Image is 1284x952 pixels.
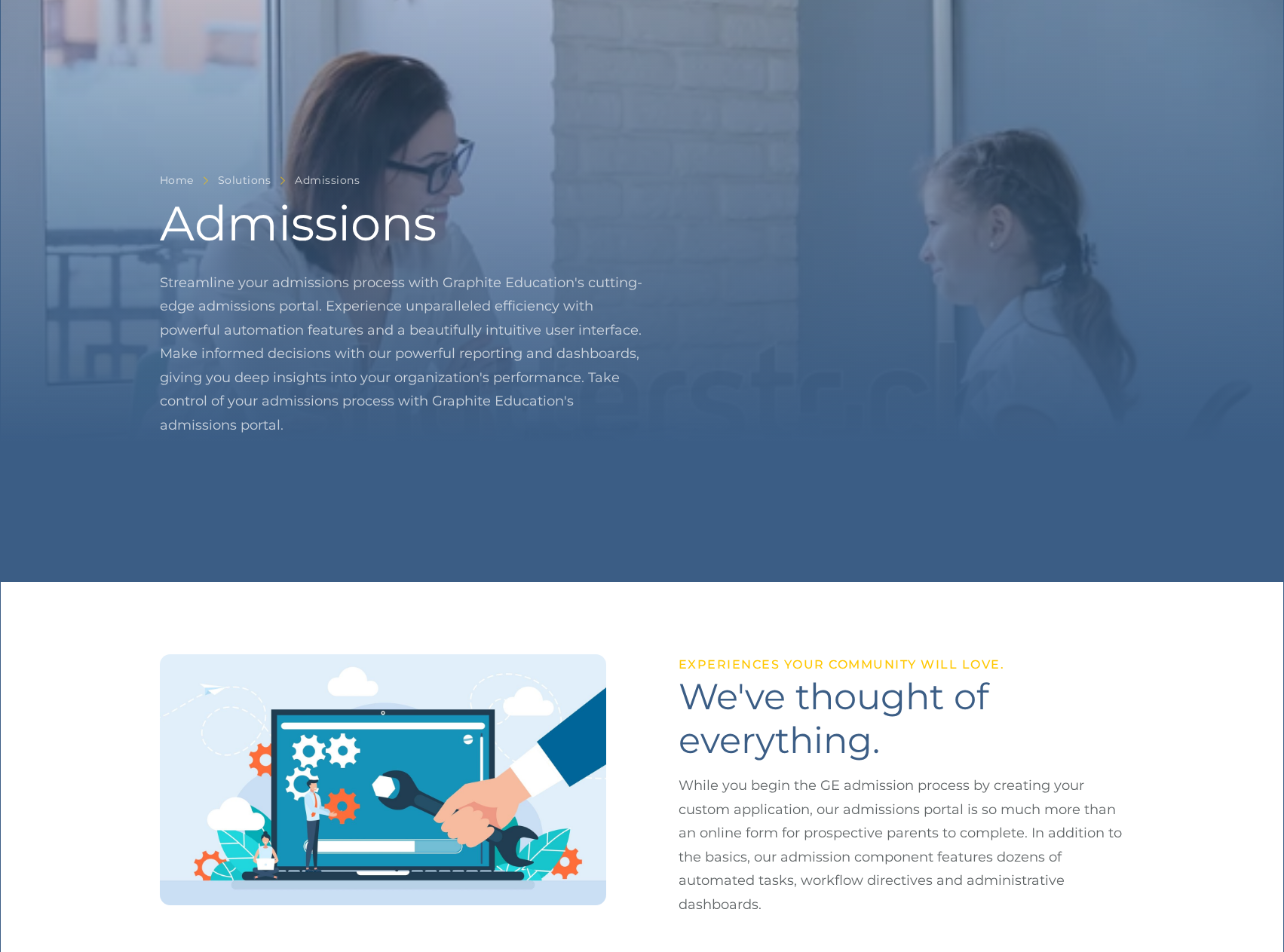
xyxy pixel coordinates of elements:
[160,271,642,438] p: Streamline your admissions process with Graphite Education's cutting-edge admissions portal. Expe...
[679,675,1125,762] h2: We've thought of everything.
[679,774,1125,917] p: While you begin the GE admission process by creating your custom application, our admissions port...
[160,199,437,247] h1: Admissions
[160,171,194,190] a: Home
[218,171,271,190] a: Solutions
[295,171,360,190] a: Admissions
[679,654,1005,675] div: Experiences your Community will Love.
